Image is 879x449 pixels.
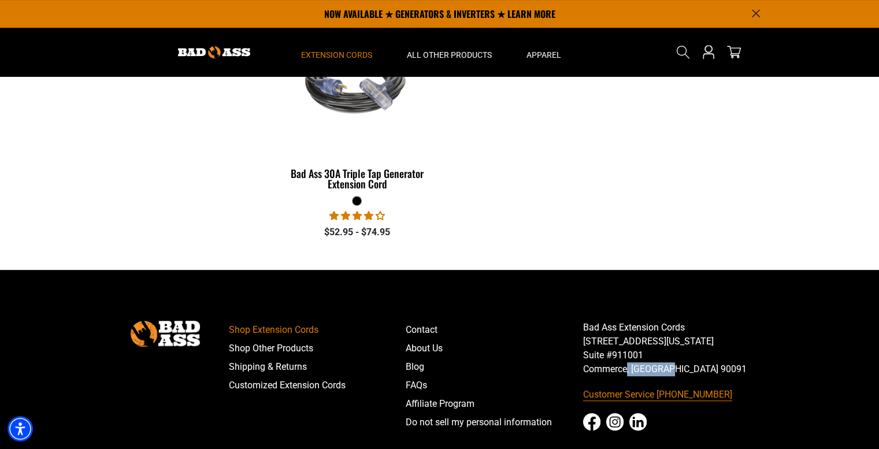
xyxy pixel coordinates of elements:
[406,321,583,339] a: Contact
[131,321,200,347] img: Bad Ass Extension Cords
[629,413,647,431] a: LinkedIn - open in a new tab
[406,395,583,413] a: Affiliate Program
[509,28,578,76] summary: Apparel
[406,358,583,376] a: Blog
[390,28,509,76] summary: All Other Products
[526,50,561,60] span: Apparel
[284,168,431,189] div: Bad Ass 30A Triple Tap Generator Extension Cord
[229,358,406,376] a: Shipping & Returns
[406,339,583,358] a: About Us
[284,28,390,76] summary: Extension Cords
[178,46,250,58] img: Bad Ass Extension Cords
[583,413,600,431] a: Facebook - open in a new tab
[229,321,406,339] a: Shop Extension Cords
[284,10,431,196] a: black Bad Ass 30A Triple Tap Generator Extension Cord
[406,376,583,395] a: FAQs
[406,413,583,432] a: Do not sell my personal information
[583,385,761,404] a: call 833-674-1699
[699,28,718,76] a: Open this option
[674,43,692,61] summary: Search
[229,339,406,358] a: Shop Other Products
[284,15,430,148] img: black
[301,50,372,60] span: Extension Cords
[329,210,385,221] span: 4.00 stars
[229,376,406,395] a: Customized Extension Cords
[284,225,431,239] div: $52.95 - $74.95
[407,50,492,60] span: All Other Products
[8,416,33,441] div: Accessibility Menu
[606,413,624,431] a: Instagram - open in a new tab
[583,321,761,376] p: Bad Ass Extension Cords [STREET_ADDRESS][US_STATE] Suite #911001 Commerce, [GEOGRAPHIC_DATA] 90091
[725,45,743,59] a: cart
